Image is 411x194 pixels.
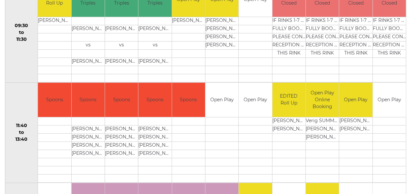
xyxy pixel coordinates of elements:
[272,117,305,125] td: [PERSON_NAME]
[339,17,372,25] td: IF RINKS 1-7 ARE
[272,125,305,133] td: [PERSON_NAME]
[239,83,272,117] td: Open Play
[272,33,305,41] td: PLEASE CONTACT
[306,133,339,141] td: [PERSON_NAME]
[72,41,105,50] td: vs
[72,25,105,33] td: [PERSON_NAME]
[172,83,205,117] td: Spoons
[205,41,238,50] td: [PERSON_NAME]
[205,25,238,33] td: [PERSON_NAME]
[105,133,138,141] td: [PERSON_NAME]
[306,17,339,25] td: IF RINKS 1-7 ARE
[306,41,339,50] td: RECEPTION TO BOOK
[138,125,171,133] td: [PERSON_NAME]
[105,25,138,33] td: [PERSON_NAME]
[373,17,406,25] td: IF RINKS 1-7 ARE
[72,83,105,117] td: Spoons
[105,41,138,50] td: vs
[138,141,171,150] td: [PERSON_NAME]
[72,125,105,133] td: [PERSON_NAME]
[272,25,305,33] td: FULLY BOOKED
[138,58,171,66] td: [PERSON_NAME]
[339,33,372,41] td: PLEASE CONTACT
[138,41,171,50] td: vs
[138,133,171,141] td: [PERSON_NAME]
[306,83,339,117] td: Open Play Online Booking
[72,141,105,150] td: [PERSON_NAME]
[373,25,406,33] td: FULLY BOOKED
[339,25,372,33] td: FULLY BOOKED
[373,83,406,117] td: Open Play
[105,150,138,158] td: [PERSON_NAME]
[138,150,171,158] td: [PERSON_NAME]
[339,50,372,58] td: THIS RINK
[272,83,305,117] td: EDITED Roll Up
[72,150,105,158] td: [PERSON_NAME]
[306,50,339,58] td: THIS RINK
[306,125,339,133] td: [PERSON_NAME]
[306,117,339,125] td: Verig SUMMERFIELD
[339,125,372,133] td: [PERSON_NAME]
[205,33,238,41] td: [PERSON_NAME]
[172,17,205,25] td: [PERSON_NAME]
[38,83,71,117] td: Spoons
[105,141,138,150] td: [PERSON_NAME]
[72,133,105,141] td: [PERSON_NAME]
[339,41,372,50] td: RECEPTION TO BOOK
[339,117,372,125] td: [PERSON_NAME]
[272,17,305,25] td: IF RINKS 1-7 ARE
[272,41,305,50] td: RECEPTION TO BOOK
[72,58,105,66] td: [PERSON_NAME]
[5,83,38,183] td: 11:40 to 13:40
[138,25,171,33] td: [PERSON_NAME]
[205,83,238,117] td: Open Play
[105,58,138,66] td: [PERSON_NAME]
[138,83,171,117] td: Spoons
[373,41,406,50] td: RECEPTION TO BOOK
[306,25,339,33] td: FULLY BOOKED
[38,17,71,25] td: [PERSON_NAME] LIGHT
[105,83,138,117] td: Spoons
[373,33,406,41] td: PLEASE CONTACT
[373,50,406,58] td: THIS RINK
[205,17,238,25] td: [PERSON_NAME]
[105,125,138,133] td: [PERSON_NAME]
[306,33,339,41] td: PLEASE CONTACT
[339,83,372,117] td: Open Play
[272,50,305,58] td: THIS RINK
